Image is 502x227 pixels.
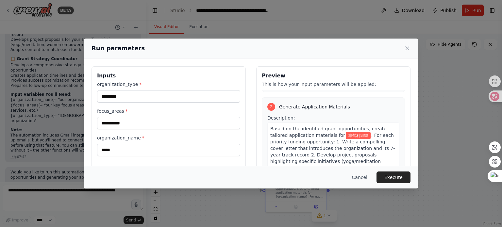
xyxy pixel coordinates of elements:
[262,72,405,80] h3: Preview
[347,171,373,183] button: Cancel
[270,126,387,138] span: Based on the identified grant opportunities, create tailored application materials for
[262,81,405,88] p: This is how your input parameters will be applied:
[267,103,275,111] div: 2
[97,81,240,88] label: organization_type
[279,104,350,110] span: Generate Application Materials
[97,72,240,80] h3: Inputs
[346,132,371,139] span: Variable: organization_name
[92,44,145,53] h2: Run parameters
[376,171,410,183] button: Execute
[97,135,240,141] label: organization_name
[267,115,295,121] span: Description:
[97,108,240,114] label: focus_areas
